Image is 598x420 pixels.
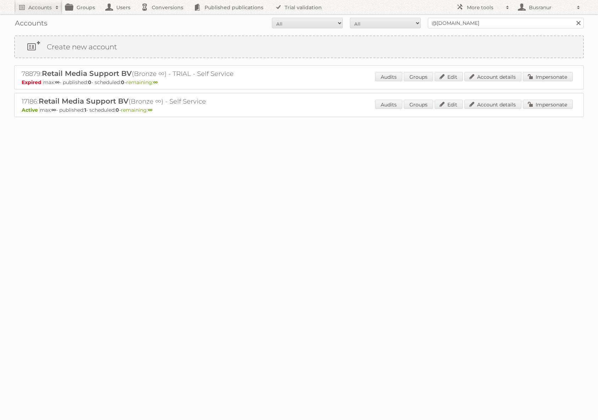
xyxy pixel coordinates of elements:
strong: 0 [121,79,124,85]
h2: Accounts [28,4,52,11]
strong: 0 [88,79,91,85]
a: Create new account [15,36,583,57]
p: max: - published: - scheduled: - [22,107,576,113]
a: Account details [464,100,521,109]
h2: Busranur [527,4,573,11]
h2: 78879: (Bronze ∞) - TRIAL - Self Service [22,69,270,78]
span: Active [22,107,40,113]
a: Impersonate [523,72,573,81]
span: Expired [22,79,43,85]
a: Edit [435,100,463,109]
h2: More tools [467,4,502,11]
a: Impersonate [523,100,573,109]
strong: ∞ [153,79,158,85]
a: Audits [375,72,402,81]
span: remaining: [126,79,158,85]
strong: ∞ [148,107,152,113]
a: Groups [404,72,433,81]
a: Groups [404,100,433,109]
strong: 1 [84,107,86,113]
strong: 0 [116,107,119,113]
strong: ∞ [51,107,56,113]
span: Retail Media Support BV [39,97,129,105]
a: Audits [375,100,402,109]
strong: ∞ [55,79,60,85]
h2: 17186: (Bronze ∞) - Self Service [22,97,270,106]
p: max: - published: - scheduled: - [22,79,576,85]
a: Account details [464,72,521,81]
span: Retail Media Support BV [42,69,132,78]
span: remaining: [121,107,152,113]
a: Edit [435,72,463,81]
